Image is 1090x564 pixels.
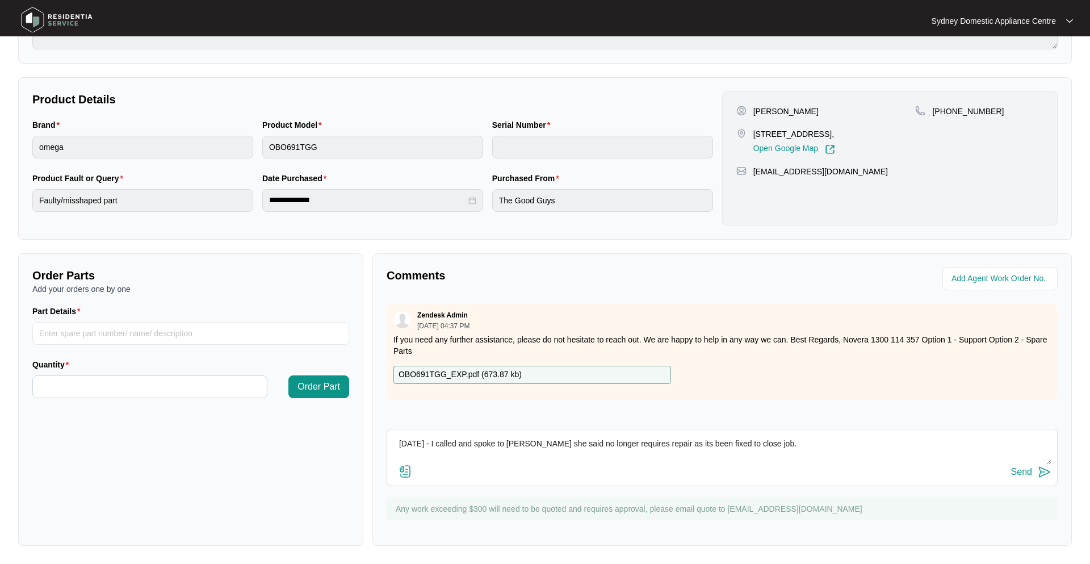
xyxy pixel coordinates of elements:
p: Any work exceeding $300 will need to be quoted and requires approval, please email quote to [EMAI... [396,503,1052,515]
input: Serial Number [492,136,713,158]
input: Part Details [32,322,349,345]
input: Product Fault or Query [32,189,253,212]
button: Send [1011,465,1051,480]
span: Order Part [297,380,340,394]
label: Purchased From [492,173,564,184]
p: [STREET_ADDRESS], [753,128,835,140]
p: Comments [387,268,714,283]
p: Product Details [32,91,713,107]
label: Product Model [262,119,326,131]
img: file-attachment-doc.svg [399,465,412,478]
button: Order Part [288,375,349,398]
input: Brand [32,136,253,158]
div: Send [1011,467,1032,477]
img: residentia service logo [17,3,97,37]
img: map-pin [736,166,747,176]
p: Order Parts [32,268,349,283]
p: OBO691TGG_EXP.pdf ( 673.87 kb ) [399,369,522,381]
input: Product Model [262,136,483,158]
input: Date Purchased [269,194,466,206]
img: map-pin [915,106,925,116]
img: dropdown arrow [1066,18,1073,24]
p: [DATE] 04:37 PM [417,323,469,329]
p: Sydney Domestic Appliance Centre [932,15,1056,27]
label: Serial Number [492,119,555,131]
a: Open Google Map [753,144,835,154]
p: [PERSON_NAME] [753,106,819,117]
input: Add Agent Work Order No. [951,272,1051,286]
img: user-pin [736,106,747,116]
img: map-pin [736,128,747,139]
label: Product Fault or Query [32,173,128,184]
p: [PHONE_NUMBER] [932,106,1004,117]
p: Add your orders one by one [32,283,349,295]
textarea: [DATE] - I called and spoke to [PERSON_NAME] she said no longer requires repair as its been fixed... [393,435,1051,465]
img: user.svg [394,311,411,328]
p: If you need any further assistance, please do not hesitate to reach out. We are happy to help in ... [393,334,1051,357]
p: [EMAIL_ADDRESS][DOMAIN_NAME] [753,166,888,177]
input: Purchased From [492,189,713,212]
label: Brand [32,119,64,131]
label: Part Details [32,306,85,317]
img: Link-External [825,144,835,154]
input: Quantity [33,376,267,398]
label: Date Purchased [262,173,331,184]
p: Zendesk Admin [417,311,468,320]
label: Quantity [32,359,73,370]
img: send-icon.svg [1038,465,1051,479]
